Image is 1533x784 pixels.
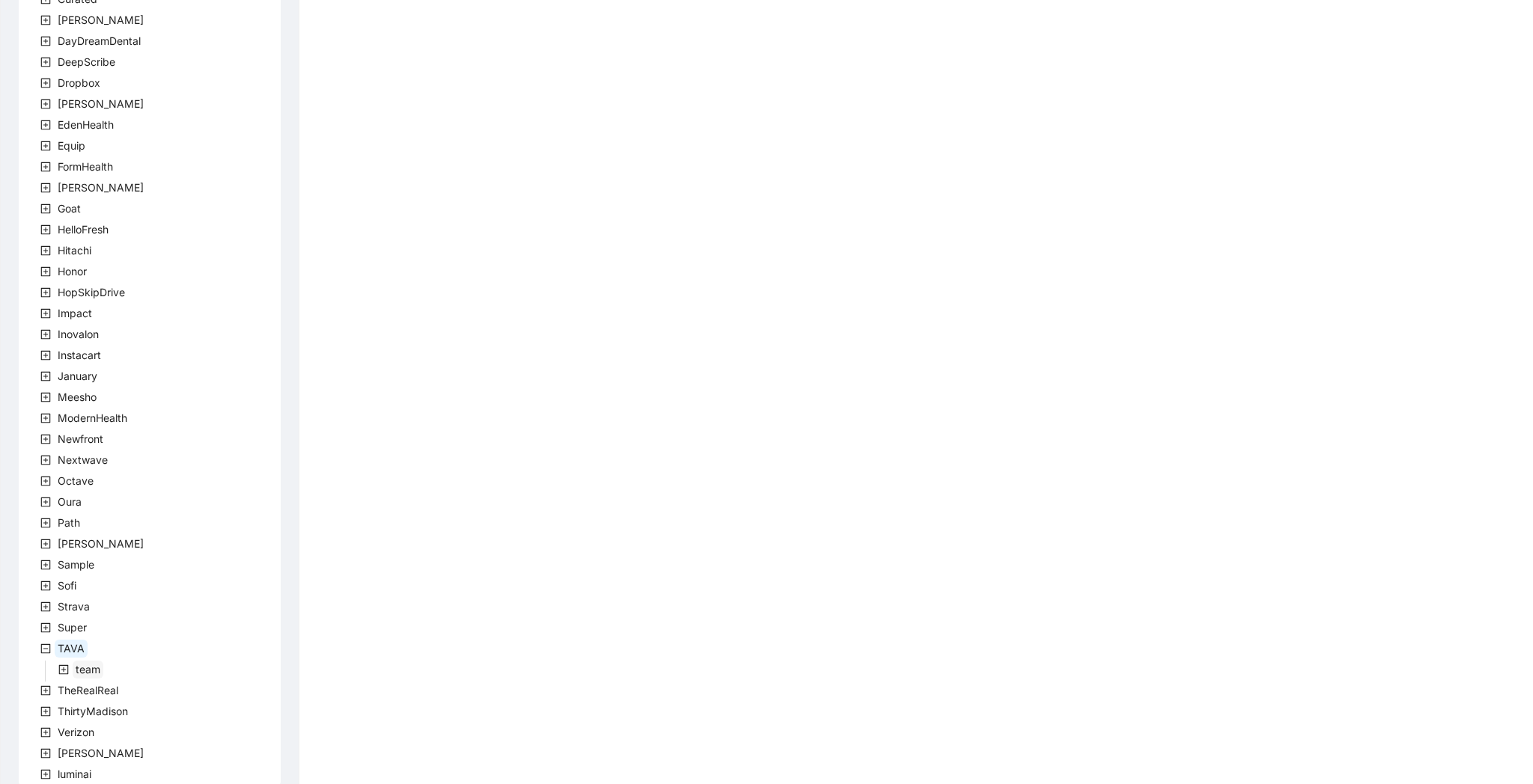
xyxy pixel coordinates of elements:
[55,702,131,720] span: ThirtyMadison
[58,705,128,717] span: ThirtyMadison
[55,430,106,448] span: Newfront
[55,53,118,71] span: DeepScribe
[58,516,80,529] span: Path
[40,224,51,235] span: plus-square
[40,748,51,759] span: plus-square
[55,242,94,260] span: Hitachi
[58,642,85,655] span: TAVA
[40,497,51,507] span: plus-square
[40,183,51,193] span: plus-square
[76,663,100,676] span: team
[58,97,144,110] span: [PERSON_NAME]
[55,32,144,50] span: DayDreamDental
[40,78,51,88] span: plus-square
[55,682,121,699] span: TheRealReal
[58,286,125,298] span: HopSkipDrive
[58,474,94,487] span: Octave
[73,661,103,679] span: team
[40,120,51,130] span: plus-square
[58,244,91,257] span: Hitachi
[58,34,141,47] span: DayDreamDental
[55,472,97,490] span: Octave
[40,727,51,738] span: plus-square
[58,621,87,634] span: Super
[55,304,95,322] span: Impact
[55,556,97,574] span: Sample
[58,600,90,613] span: Strava
[58,139,85,152] span: Equip
[55,200,84,218] span: Goat
[58,160,113,173] span: FormHealth
[55,577,79,595] span: Sofi
[58,118,114,131] span: EdenHealth
[55,263,90,281] span: Honor
[55,221,112,239] span: HelloFresh
[55,367,100,385] span: January
[58,747,144,759] span: [PERSON_NAME]
[55,116,117,134] span: EdenHealth
[55,137,88,155] span: Equip
[55,535,147,553] span: Rothman
[40,560,51,570] span: plus-square
[40,308,51,319] span: plus-square
[58,726,94,738] span: Verizon
[40,287,51,298] span: plus-square
[55,325,102,343] span: Inovalon
[58,537,144,550] span: [PERSON_NAME]
[58,768,91,780] span: luminai
[58,664,69,675] span: plus-square
[58,411,127,424] span: ModernHealth
[40,36,51,46] span: plus-square
[55,409,130,427] span: ModernHealth
[58,223,109,236] span: HelloFresh
[40,141,51,151] span: plus-square
[40,685,51,696] span: plus-square
[55,744,147,762] span: Virta
[40,643,51,654] span: minus-square
[55,765,94,783] span: luminai
[55,598,93,616] span: Strava
[40,769,51,780] span: plus-square
[58,453,108,466] span: Nextwave
[40,266,51,277] span: plus-square
[58,202,81,215] span: Goat
[40,57,51,67] span: plus-square
[58,265,87,278] span: Honor
[58,432,103,445] span: Newfront
[40,706,51,717] span: plus-square
[58,370,97,382] span: January
[58,495,82,508] span: Oura
[55,619,90,637] span: Super
[58,13,144,26] span: [PERSON_NAME]
[40,581,51,591] span: plus-square
[40,329,51,340] span: plus-square
[58,349,101,361] span: Instacart
[40,518,51,528] span: plus-square
[40,622,51,633] span: plus-square
[40,476,51,486] span: plus-square
[40,434,51,444] span: plus-square
[55,158,116,176] span: FormHealth
[40,392,51,402] span: plus-square
[55,346,104,364] span: Instacart
[58,391,97,403] span: Meesho
[55,11,147,29] span: Darby
[40,371,51,382] span: plus-square
[40,15,51,25] span: plus-square
[40,413,51,423] span: plus-square
[55,388,100,406] span: Meesho
[58,307,92,319] span: Impact
[58,76,100,89] span: Dropbox
[58,579,76,592] span: Sofi
[58,181,144,194] span: [PERSON_NAME]
[55,284,128,301] span: HopSkipDrive
[40,455,51,465] span: plus-square
[40,99,51,109] span: plus-square
[55,723,97,741] span: Verizon
[58,684,118,696] span: TheRealReal
[40,350,51,361] span: plus-square
[58,328,99,340] span: Inovalon
[55,451,111,469] span: Nextwave
[55,95,147,113] span: Earnest
[55,514,83,532] span: Path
